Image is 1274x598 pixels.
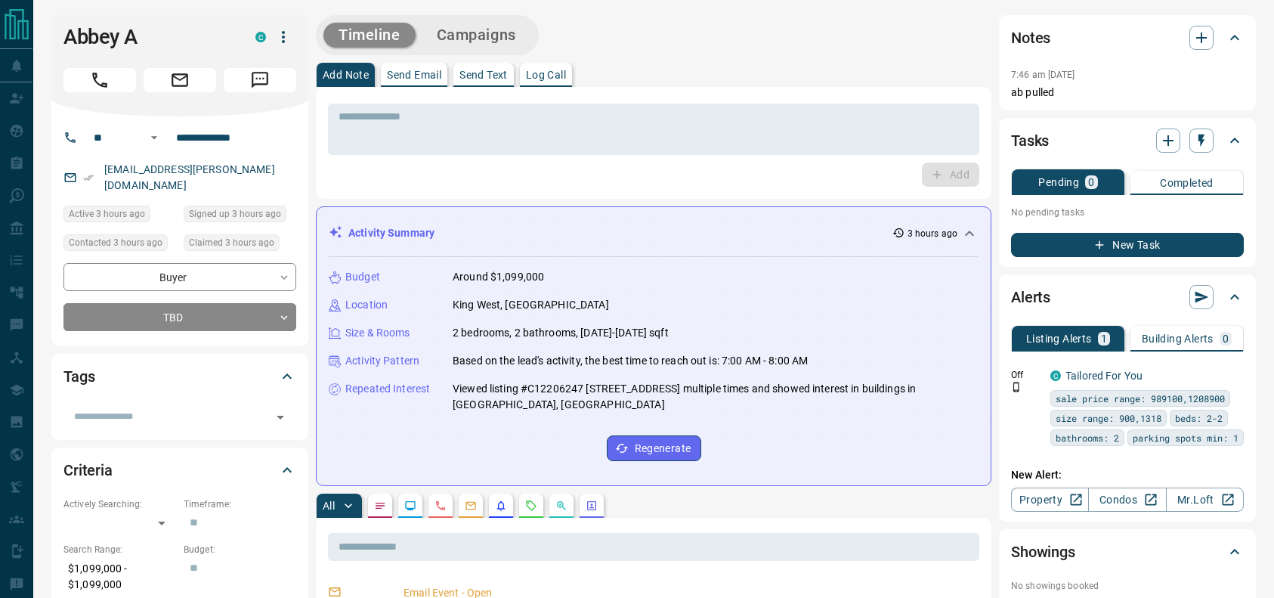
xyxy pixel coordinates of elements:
[1011,122,1244,159] div: Tasks
[1011,382,1022,392] svg: Push Notification Only
[525,500,537,512] svg: Requests
[63,497,176,511] p: Actively Searching:
[83,172,94,183] svg: Email Verified
[1175,411,1223,426] span: beds: 2-2
[1088,488,1166,512] a: Condos
[144,68,216,92] span: Email
[348,225,434,241] p: Activity Summary
[1160,178,1214,188] p: Completed
[1056,430,1119,445] span: bathrooms: 2
[345,325,410,341] p: Size & Rooms
[1011,20,1244,56] div: Notes
[586,500,598,512] svg: Agent Actions
[1011,467,1244,483] p: New Alert:
[1056,411,1161,426] span: size range: 900,1318
[1011,201,1244,224] p: No pending tasks
[1011,368,1041,382] p: Off
[63,206,176,227] div: Fri Aug 15 2025
[69,206,145,222] span: Active 3 hours ago
[63,458,113,482] h2: Criteria
[69,235,162,250] span: Contacted 3 hours ago
[1011,26,1050,50] h2: Notes
[526,70,566,80] p: Log Call
[434,500,447,512] svg: Calls
[184,543,296,556] p: Budget:
[1011,85,1244,101] p: ab pulled
[404,500,416,512] svg: Lead Browsing Activity
[345,269,380,285] p: Budget
[555,500,567,512] svg: Opportunities
[145,129,163,147] button: Open
[323,23,416,48] button: Timeline
[63,452,296,488] div: Criteria
[189,206,281,222] span: Signed up 3 hours ago
[345,297,388,313] p: Location
[224,68,296,92] span: Message
[607,435,701,461] button: Regenerate
[453,325,669,341] p: 2 bedrooms, 2 bathrooms, [DATE]-[DATE] sqft
[453,381,979,413] p: Viewed listing #C12206247 [STREET_ADDRESS] multiple times and showed interest in buildings in [GE...
[1133,430,1238,445] span: parking spots min: 1
[255,32,266,42] div: condos.ca
[1011,488,1089,512] a: Property
[63,68,136,92] span: Call
[345,381,430,397] p: Repeated Interest
[63,234,176,256] div: Fri Aug 15 2025
[1026,333,1092,344] p: Listing Alerts
[1011,285,1050,309] h2: Alerts
[1166,488,1244,512] a: Mr.Loft
[495,500,507,512] svg: Listing Alerts
[374,500,386,512] svg: Notes
[1223,333,1229,344] p: 0
[1011,534,1244,570] div: Showings
[184,234,296,256] div: Fri Aug 15 2025
[323,70,369,80] p: Add Note
[63,543,176,556] p: Search Range:
[1065,370,1143,382] a: Tailored For You
[1050,370,1061,381] div: condos.ca
[1011,279,1244,315] div: Alerts
[1011,129,1049,153] h2: Tasks
[63,364,94,389] h2: Tags
[1056,391,1225,406] span: sale price range: 989100,1208900
[104,163,275,191] a: [EMAIL_ADDRESS][PERSON_NAME][DOMAIN_NAME]
[465,500,477,512] svg: Emails
[1142,333,1214,344] p: Building Alerts
[1038,177,1079,187] p: Pending
[1011,70,1075,80] p: 7:46 am [DATE]
[453,269,544,285] p: Around $1,099,000
[1101,333,1107,344] p: 1
[345,353,419,369] p: Activity Pattern
[63,263,296,291] div: Buyer
[1088,177,1094,187] p: 0
[63,358,296,395] div: Tags
[1011,233,1244,257] button: New Task
[422,23,531,48] button: Campaigns
[329,219,979,247] div: Activity Summary3 hours ago
[908,227,957,240] p: 3 hours ago
[63,556,176,597] p: $1,099,000 - $1,099,000
[453,353,808,369] p: Based on the lead's activity, the best time to reach out is: 7:00 AM - 8:00 AM
[387,70,441,80] p: Send Email
[323,500,335,511] p: All
[63,25,233,49] h1: Abbey A
[189,235,274,250] span: Claimed 3 hours ago
[270,407,291,428] button: Open
[184,206,296,227] div: Fri Aug 15 2025
[1011,579,1244,593] p: No showings booked
[184,497,296,511] p: Timeframe:
[1011,540,1075,564] h2: Showings
[453,297,609,313] p: King West, [GEOGRAPHIC_DATA]
[459,70,508,80] p: Send Text
[63,303,296,331] div: TBD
